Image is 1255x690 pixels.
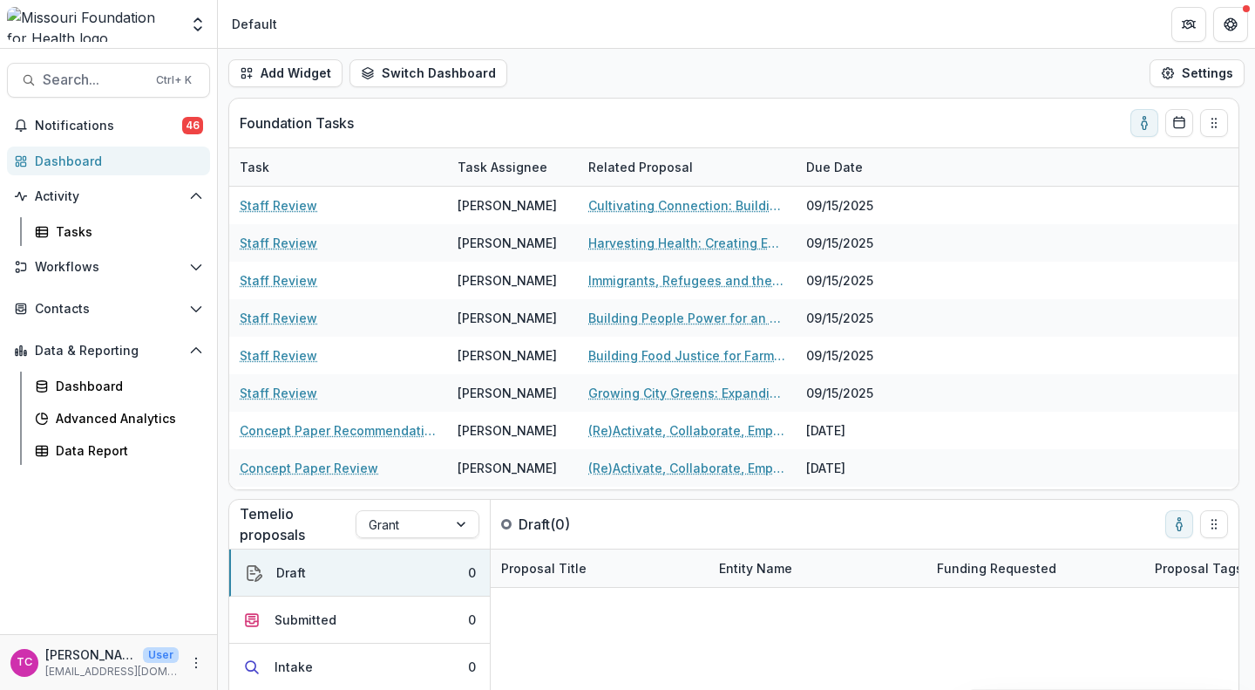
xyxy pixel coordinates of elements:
[349,59,507,87] button: Switch Dashboard
[796,487,926,524] div: [DATE]
[1171,7,1206,42] button: Partners
[7,112,210,140] button: Notifications46
[588,384,785,402] a: Growing City Greens: Expanding Food Access Through Food Sovereignty
[45,664,179,680] p: [EMAIL_ADDRESS][DOMAIN_NAME]
[588,271,785,290] a: Immigrants, Refugees and the Food Chain Supply in [GEOGRAPHIC_DATA].
[56,222,196,241] div: Tasks
[1130,109,1158,137] button: toggle-assigned-to-me
[240,309,317,327] a: Staff Review
[1144,559,1253,577] div: Proposal Tags
[240,196,317,215] a: Staff Review
[458,421,557,440] div: [PERSON_NAME]
[225,11,284,37] nav: breadcrumb
[240,503,356,545] p: Temelio proposals
[35,344,182,359] span: Data & Reporting
[28,404,210,433] a: Advanced Analytics
[588,459,785,477] a: (Re)Activate, Collaborate, Empower: [US_STATE]’s Blueprint for Preventing [MEDICAL_DATA]
[1200,109,1228,137] button: Drag
[28,372,210,400] a: Dashboard
[588,346,785,365] a: Building Food Justice for Farmers and Food Producers
[45,646,136,664] p: [PERSON_NAME]
[143,647,179,663] p: User
[588,234,785,252] a: Harvesting Health: Creating Equitable Local Food Systems Across Rural [GEOGRAPHIC_DATA][US_STATE]
[796,299,926,337] div: 09/15/2025
[926,559,1067,577] div: Funding Requested
[926,550,1144,587] div: Funding Requested
[588,196,785,215] a: Cultivating Connection: Building a Human-Scale Food System
[7,182,210,210] button: Open Activity
[796,449,926,487] div: [DATE]
[275,611,336,629] div: Submitted
[447,148,578,186] div: Task Assignee
[1213,7,1248,42] button: Get Help
[275,658,313,676] div: Intake
[56,377,196,395] div: Dashboard
[240,113,354,133] p: Foundation Tasks
[447,158,558,176] div: Task Assignee
[7,337,210,365] button: Open Data & Reporting
[709,550,926,587] div: Entity Name
[240,459,378,477] a: Concept Paper Review
[7,7,179,42] img: Missouri Foundation for Health logo
[28,217,210,246] a: Tasks
[43,72,146,88] span: Search...
[709,559,803,577] div: Entity Name
[458,196,557,215] div: [PERSON_NAME]
[17,657,32,668] div: Tori Cope
[519,514,649,535] p: Draft ( 0 )
[7,295,210,323] button: Open Contacts
[182,117,203,134] span: 46
[240,234,317,252] a: Staff Review
[1165,109,1193,137] button: Calendar
[7,63,210,98] button: Search...
[578,148,796,186] div: Related Proposal
[35,302,182,317] span: Contacts
[153,71,195,90] div: Ctrl + K
[35,260,182,275] span: Workflows
[7,253,210,281] button: Open Workflows
[468,564,476,582] div: 0
[1150,59,1245,87] button: Settings
[588,421,785,440] a: (Re)Activate, Collaborate, Empower: [US_STATE]’s Blueprint for Preventing [MEDICAL_DATA]
[186,652,207,673] button: More
[796,148,926,186] div: Due Date
[468,611,476,629] div: 0
[28,436,210,465] a: Data Report
[276,564,306,582] div: Draft
[240,421,437,440] a: Concept Paper Recommendation
[578,158,703,176] div: Related Proposal
[35,119,182,133] span: Notifications
[491,550,709,587] div: Proposal Title
[232,15,277,33] div: Default
[229,597,490,644] button: Submitted0
[240,271,317,290] a: Staff Review
[186,7,210,42] button: Open entity switcher
[229,148,447,186] div: Task
[229,158,280,176] div: Task
[796,187,926,224] div: 09/15/2025
[796,337,926,374] div: 09/15/2025
[796,262,926,299] div: 09/15/2025
[1200,510,1228,538] button: Drag
[468,658,476,676] div: 0
[56,409,196,427] div: Advanced Analytics
[228,59,343,87] button: Add Widget
[35,189,182,204] span: Activity
[240,346,317,365] a: Staff Review
[1165,510,1193,538] button: toggle-assigned-to-me
[458,309,557,327] div: [PERSON_NAME]
[7,147,210,175] a: Dashboard
[796,374,926,412] div: 09/15/2025
[796,158,873,176] div: Due Date
[56,441,196,460] div: Data Report
[491,559,597,577] div: Proposal Title
[240,384,317,402] a: Staff Review
[458,346,557,365] div: [PERSON_NAME]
